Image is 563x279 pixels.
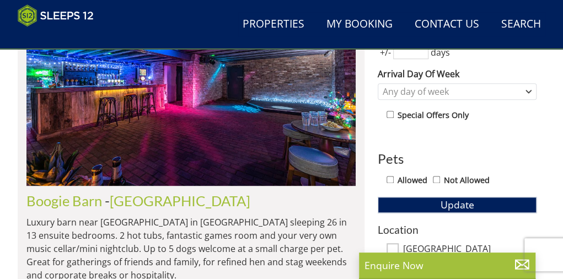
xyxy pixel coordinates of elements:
[26,192,102,209] a: Boogie Barn
[378,152,537,166] h3: Pets
[378,224,537,235] h3: Location
[12,33,128,42] iframe: Customer reviews powered by Trustpilot
[380,85,523,98] div: Any day of week
[398,174,427,186] label: Allowed
[398,109,469,121] label: Special Offers Only
[110,192,250,209] a: [GEOGRAPHIC_DATA]
[18,4,94,26] img: Sleeps 12
[441,198,474,211] span: Update
[378,83,537,100] div: Combobox
[322,12,397,37] a: My Booking
[364,258,530,272] p: Enquire Now
[378,197,537,212] button: Update
[410,12,484,37] a: Contact Us
[403,244,537,256] label: [GEOGRAPHIC_DATA]
[497,12,545,37] a: Search
[378,46,393,59] span: +/-
[378,67,537,81] label: Arrival Day Of Week
[238,12,309,37] a: Properties
[105,192,250,209] span: -
[428,46,452,59] span: days
[444,174,490,186] label: Not Allowed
